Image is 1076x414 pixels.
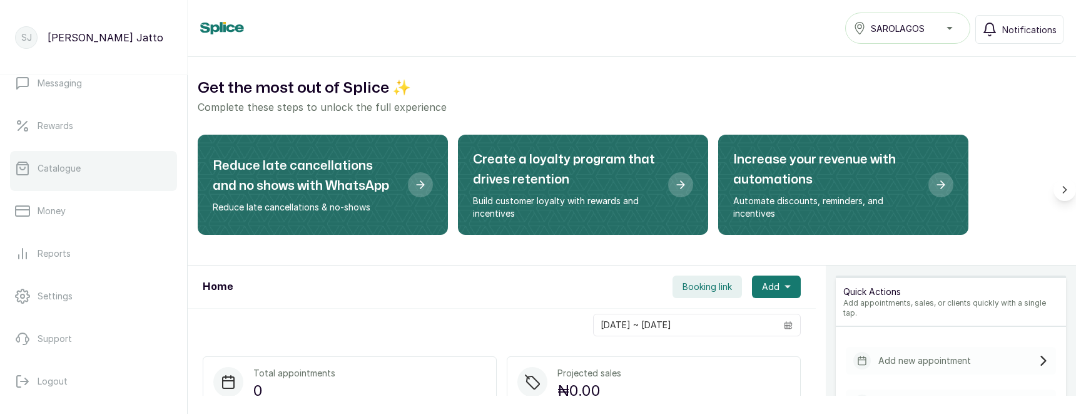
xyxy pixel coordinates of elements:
p: Add new appointment [878,354,971,367]
h2: Increase your revenue with automations [733,150,918,190]
p: Build customer loyalty with rewards and incentives [473,195,658,220]
p: 0 [253,380,335,402]
a: Rewards [10,108,177,143]
p: Total appointments [253,367,335,380]
p: Reports [38,247,71,260]
svg: calendar [784,321,793,329]
div: Increase your revenue with automations [718,135,968,235]
div: Reduce late cancellations and no shows with WhatsApp [198,135,448,235]
p: Projected sales [557,367,621,380]
p: Complete these steps to unlock the full experience [198,100,1066,115]
button: Scroll right [1053,179,1076,201]
button: Booking link [672,276,742,298]
p: SJ [21,31,32,44]
p: Money [38,205,66,217]
p: Catalogue [38,162,81,175]
a: Messaging [10,66,177,101]
h2: Get the most out of Splice ✨ [198,77,1066,100]
p: Support [38,333,72,345]
button: SAROLAGOS [845,13,970,44]
h2: Reduce late cancellations and no shows with WhatsApp [213,156,398,196]
a: Support [10,321,177,356]
a: Settings [10,279,177,314]
span: Booking link [683,281,732,293]
p: Rewards [38,120,73,132]
p: Reduce late cancellations & no-shows [213,201,398,214]
p: Automate discounts, reminders, and incentives [733,195,918,220]
button: Logout [10,364,177,399]
span: Add [762,281,779,293]
a: Money [10,194,177,229]
p: Add appointments, sales, or clients quickly with a single tap. [843,298,1058,318]
button: Notifications [975,15,1063,44]
div: Create a loyalty program that drives retention [458,135,708,235]
input: Select date [594,314,776,336]
p: ₦0.00 [557,380,621,402]
span: Notifications [1002,23,1057,36]
p: Logout [38,375,68,388]
button: Add [752,276,801,298]
p: Settings [38,290,73,303]
a: Reports [10,236,177,271]
span: SAROLAGOS [871,22,925,35]
h1: Home [203,279,233,294]
a: Catalogue [10,151,177,186]
p: Messaging [38,77,82,90]
h2: Create a loyalty program that drives retention [473,150,658,190]
p: Quick Actions [843,286,1058,298]
p: [PERSON_NAME] Jatto [48,30,163,45]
